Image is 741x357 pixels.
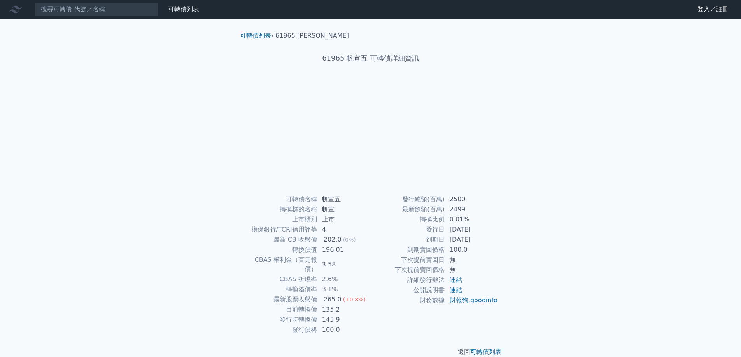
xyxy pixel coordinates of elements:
td: [DATE] [445,235,498,245]
td: 最新餘額(百萬) [371,204,445,214]
td: 100.0 [317,325,371,335]
td: CBAS 折現率 [243,274,317,284]
td: 下次提前賣回價格 [371,265,445,275]
td: 上市櫃別 [243,214,317,225]
td: 4 [317,225,371,235]
td: 2.6% [317,274,371,284]
h1: 61965 帆宣五 可轉債詳細資訊 [234,53,508,64]
td: 196.01 [317,245,371,255]
td: CBAS 權利金（百元報價） [243,255,317,274]
span: (0%) [343,237,356,243]
td: 0.01% [445,214,498,225]
td: 財務數據 [371,295,445,305]
a: goodinfo [470,296,498,304]
a: 可轉債列表 [240,32,271,39]
td: 轉換溢價率 [243,284,317,294]
td: 發行價格 [243,325,317,335]
td: 到期賣回價格 [371,245,445,255]
a: 可轉債列表 [168,5,199,13]
td: 詳細發行辦法 [371,275,445,285]
td: 2500 [445,194,498,204]
td: 發行時轉換價 [243,315,317,325]
td: 帆宣五 [317,194,371,204]
td: 擔保銀行/TCRI信用評等 [243,225,317,235]
td: 無 [445,255,498,265]
a: 連結 [450,276,462,284]
a: 登入／註冊 [691,3,735,16]
a: 連結 [450,286,462,294]
td: [DATE] [445,225,498,235]
td: 最新股票收盤價 [243,294,317,305]
td: 轉換標的名稱 [243,204,317,214]
a: 可轉債列表 [470,348,501,355]
li: 61965 [PERSON_NAME] [275,31,349,40]
td: 目前轉換價 [243,305,317,315]
td: 100.0 [445,245,498,255]
td: 下次提前賣回日 [371,255,445,265]
td: 3.58 [317,255,371,274]
div: 202.0 [322,235,343,244]
td: 最新 CB 收盤價 [243,235,317,245]
td: 135.2 [317,305,371,315]
td: 上市 [317,214,371,225]
td: , [445,295,498,305]
td: 轉換比例 [371,214,445,225]
td: 3.1% [317,284,371,294]
input: 搜尋可轉債 代號／名稱 [34,3,159,16]
td: 無 [445,265,498,275]
a: 財報狗 [450,296,468,304]
td: 公開說明書 [371,285,445,295]
p: 返回 [234,347,508,357]
td: 可轉債名稱 [243,194,317,204]
td: 到期日 [371,235,445,245]
span: (+0.8%) [343,296,366,303]
div: 265.0 [322,295,343,304]
td: 發行總額(百萬) [371,194,445,204]
td: 2499 [445,204,498,214]
td: 145.9 [317,315,371,325]
td: 轉換價值 [243,245,317,255]
li: › [240,31,273,40]
td: 發行日 [371,225,445,235]
td: 帆宣 [317,204,371,214]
